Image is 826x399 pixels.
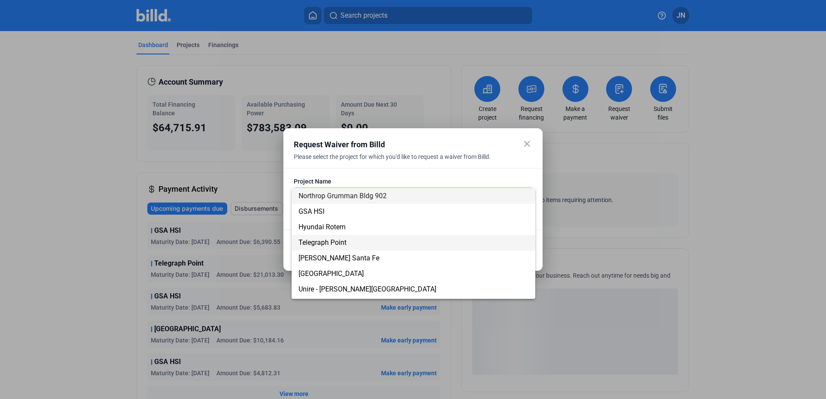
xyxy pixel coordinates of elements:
span: Hyundai Rotem [299,223,346,231]
span: GSA HSI [299,207,324,215]
span: [PERSON_NAME] Santa Fe [299,254,379,262]
span: Unire - [PERSON_NAME][GEOGRAPHIC_DATA] [299,285,436,293]
span: Telegraph Point [299,238,346,247]
span: Northrop Grumman Bldg 902 [299,192,387,200]
span: [GEOGRAPHIC_DATA] [299,269,364,278]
